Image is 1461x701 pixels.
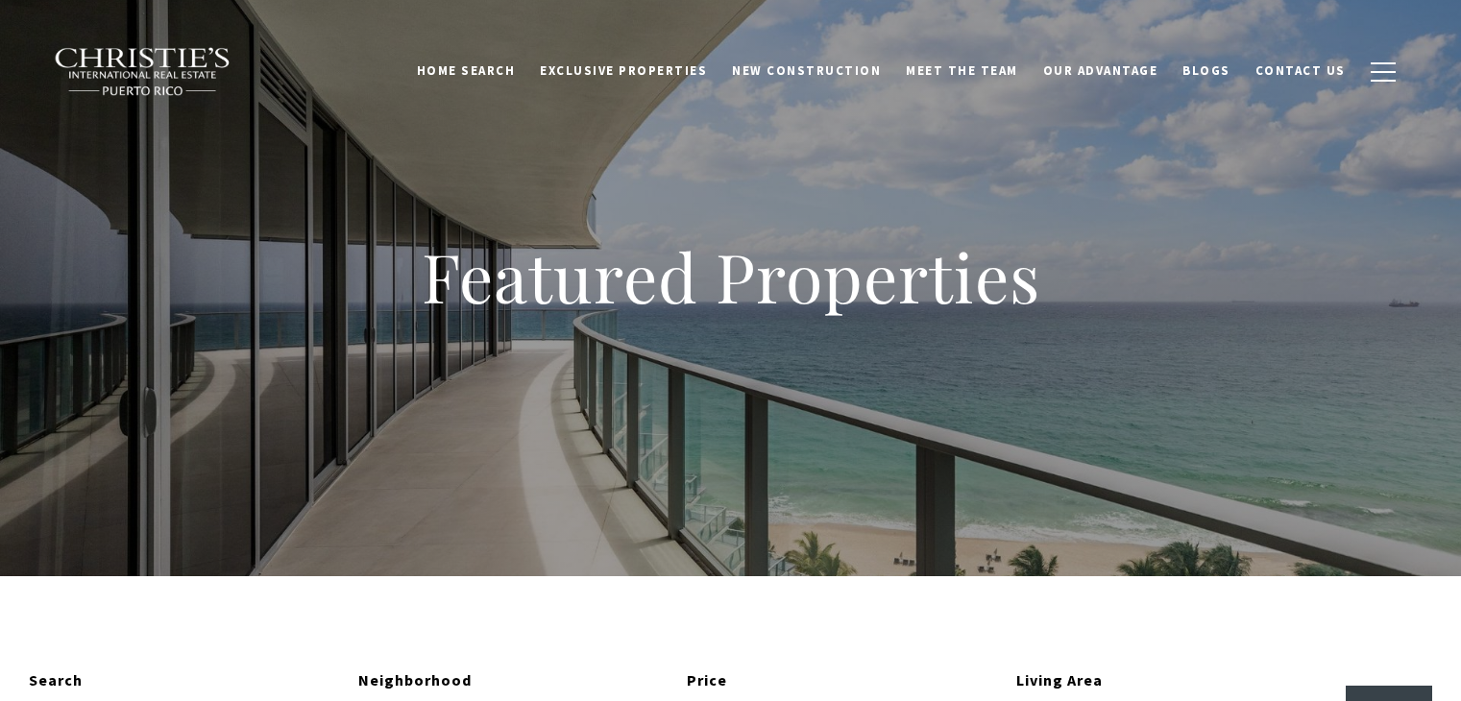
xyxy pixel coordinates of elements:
a: Our Advantage [1031,53,1171,89]
span: Contact Us [1255,62,1346,79]
div: Search [29,668,344,693]
div: Living Area [1016,668,1331,693]
a: Home Search [404,53,528,89]
a: Meet the Team [893,53,1031,89]
a: Blogs [1170,53,1243,89]
div: Neighborhood [358,668,673,693]
a: New Construction [719,53,893,89]
span: Blogs [1182,62,1230,79]
img: Christie's International Real Estate black text logo [54,47,232,97]
span: Our Advantage [1043,62,1158,79]
span: New Construction [732,62,881,79]
a: Exclusive Properties [527,53,719,89]
h1: Featured Properties [299,234,1163,319]
span: Exclusive Properties [540,62,707,79]
div: Price [687,668,1002,693]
